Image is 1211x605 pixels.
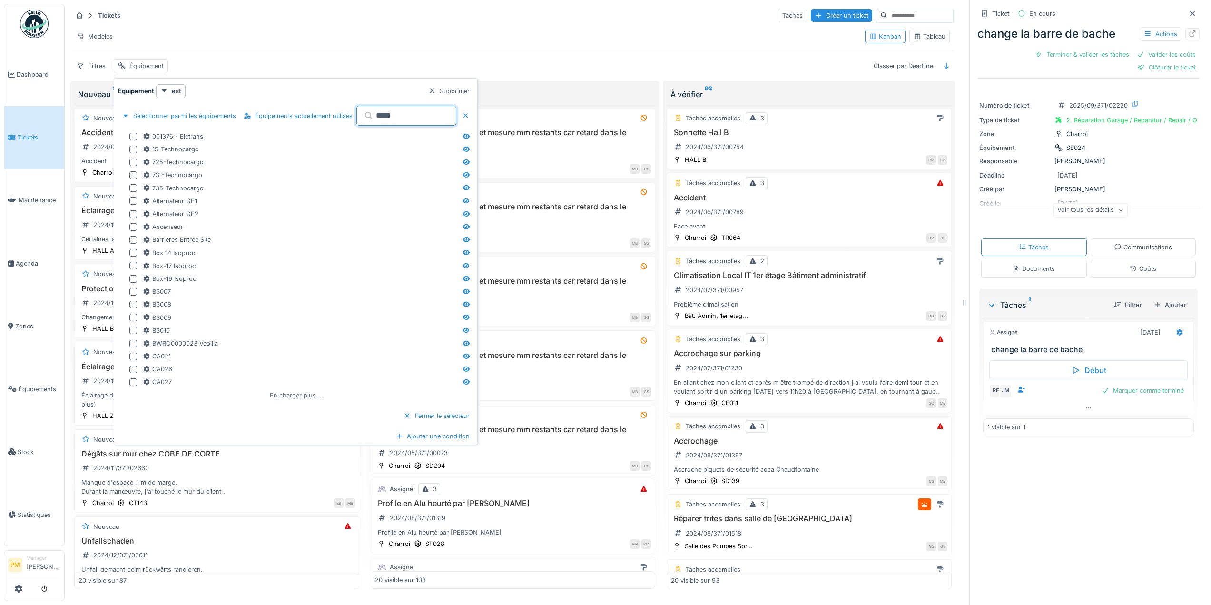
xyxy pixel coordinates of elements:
div: Tâches [1019,243,1049,252]
div: 2024/07/371/00957 [686,286,743,295]
div: Manque d'espace ,1 m de marge. Durant la manœuvre, j'ai touché le mur du client . [79,478,355,496]
div: Box-17 Isoproc [143,261,196,270]
div: À vérifier [670,89,948,100]
div: Deadline [979,171,1051,180]
div: Charroi [1066,129,1088,139]
div: Tableau [914,32,945,41]
h3: Climatisation Local IT 1er étage Bâtiment administratif [671,271,947,280]
div: Ascenseur [143,222,183,231]
div: Accident [79,157,355,166]
div: HALL B [685,155,706,164]
div: Nouveau [93,192,119,201]
div: SE024 [1066,143,1085,152]
div: Assigné [989,328,1018,337]
div: MB [345,498,355,508]
div: 15-Technocargo [143,145,199,154]
span: Maintenance [19,196,60,205]
div: 20 visible sur 93 [671,575,719,585]
div: Équipements actuellement utilisés [240,109,356,122]
div: Assigné [390,485,413,494]
div: Équipement [129,61,164,70]
div: Tâches accomplies [686,114,740,123]
div: 20 visible sur 87 [79,575,127,585]
div: Créé par [979,185,1051,194]
div: Problème climatisation [671,300,947,309]
div: Ajouter une condition [392,430,473,443]
div: MB [938,398,947,408]
div: 2024/06/371/00754 [686,142,744,151]
div: 2024/10/371/02231 [93,220,149,229]
div: Charroi [92,498,114,507]
div: BS007 [143,287,171,296]
span: Équipements [19,385,60,394]
div: SD204 [425,461,445,470]
div: Tâches accomplies [686,500,740,509]
li: PM [8,558,22,572]
div: Bât. Admin. 1er étag... [685,311,748,320]
div: Box 14 Isoproc [143,248,195,258]
div: HALL A [92,246,114,255]
div: ZB [334,498,344,508]
div: Équipement [979,143,1051,152]
div: Tâches [778,9,807,22]
div: Nouveau [93,435,119,444]
div: 3 [760,335,764,344]
h3: Unfallschaden [79,536,355,545]
strong: Tickets [94,11,124,20]
div: 2 [760,257,764,266]
div: 2024/05/371/00073 [390,448,448,457]
div: 3 [760,179,764,188]
div: PF [989,384,1003,397]
sup: 93 [705,89,712,100]
div: TR064 [721,233,740,242]
div: En charger plus… [266,389,325,402]
div: Tâches accomplies [686,422,740,431]
img: Badge_color-CXgf-gQk.svg [20,10,49,38]
div: CA027 [143,377,172,387]
div: 3 [760,500,764,509]
div: Tâches [987,299,1106,311]
div: GS [938,233,947,243]
div: Nouveau [93,522,119,531]
div: HALL B [92,324,114,333]
div: DG [926,311,936,321]
div: Kanban [869,32,901,41]
div: Ticket [992,9,1009,18]
div: MB [630,461,640,471]
div: Créer un ticket [811,9,872,22]
h3: contrôle de pression pneus et mesure mm restants car retard dans le contrat Continental [375,202,651,220]
div: CA026 [143,365,172,374]
div: 3 [760,114,764,123]
div: Changement des protections des racks dynamique du hall B [79,313,355,322]
div: GS [938,311,947,321]
div: [DATE] [1140,328,1161,337]
strong: est [172,87,181,96]
div: Type de ticket [979,116,1051,125]
div: Début [989,360,1188,380]
div: En allant chez mon client et après m être trompé de direction j ai voulu faire demi tour et en vo... [671,378,947,396]
div: MB [630,313,640,322]
div: Coûts [1130,264,1156,273]
div: CS [926,476,936,486]
div: Charroi [685,233,706,242]
div: change la barre de bache [977,25,1200,42]
div: Communications [1114,243,1172,252]
div: Sélectionner parmi les équipements [118,109,240,122]
div: 735-Technocargo [143,184,204,193]
div: Marquer comme terminé [1098,384,1188,397]
div: MB [630,387,640,397]
div: Nouveau [93,114,119,123]
div: Tâches accomplies [686,565,740,574]
h3: change la barre de bache [991,345,1190,354]
div: GS [641,387,651,397]
div: MB [630,238,640,248]
div: MB [938,476,947,486]
strong: Équipement [118,87,154,96]
div: Éclairage du hall Z est de plus en plus défaillant (de plus en plus de lampe ne fonctionne plus) [79,391,355,409]
div: GS [926,542,936,551]
sup: 1 [1028,299,1031,311]
div: En cours [1029,9,1055,18]
div: Charroi [92,168,114,177]
div: 2024/10/371/02229 [93,298,150,307]
span: Statistiques [18,510,60,519]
